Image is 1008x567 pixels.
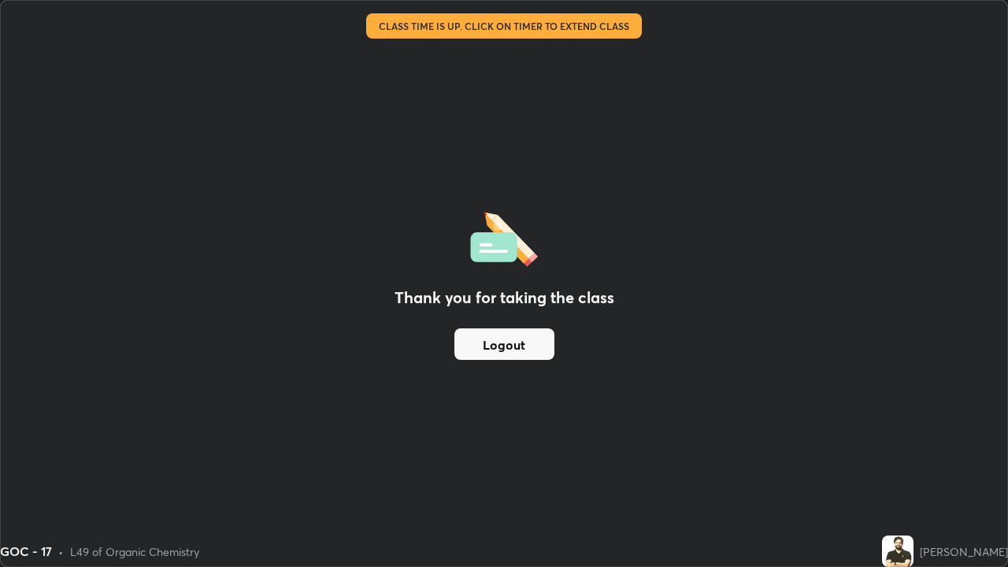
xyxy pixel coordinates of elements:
img: offlineFeedback.1438e8b3.svg [470,207,538,267]
div: L49 of Organic Chemistry [70,543,199,560]
div: [PERSON_NAME] [920,543,1008,560]
img: 8a736da7029a46d5a3d3110f4503149f.jpg [882,535,913,567]
h2: Thank you for taking the class [395,286,614,309]
button: Logout [454,328,554,360]
div: • [58,543,64,560]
